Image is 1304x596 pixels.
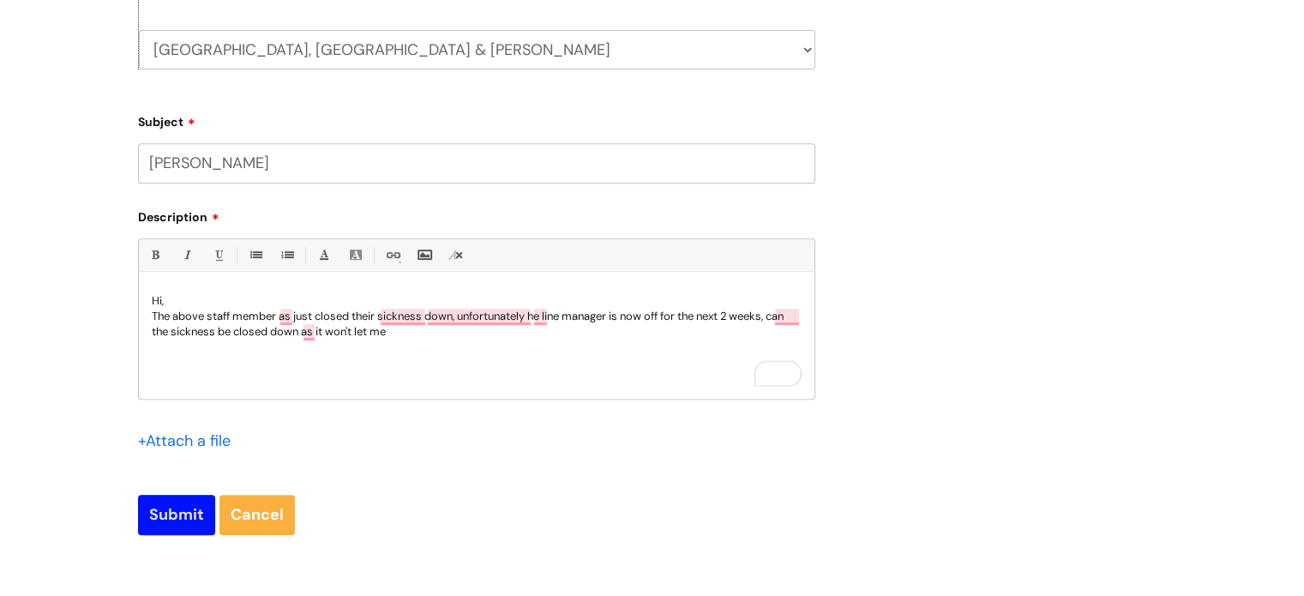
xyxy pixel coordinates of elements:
a: Bold (Ctrl-B) [144,244,165,266]
a: Link [382,244,403,266]
div: Attach a file [138,427,241,455]
a: Italic (Ctrl-I) [176,244,197,266]
a: Remove formatting (Ctrl-\) [445,244,466,266]
div: To enrich screen reader interactions, please activate Accessibility in Grammarly extension settings [139,280,814,399]
a: Back Color [345,244,366,266]
label: Description [138,204,815,225]
a: Font Color [313,244,334,266]
a: Insert Image... [413,244,435,266]
a: 1. Ordered List (Ctrl-Shift-8) [276,244,297,266]
label: Subject [138,109,815,129]
input: Submit [138,495,215,534]
p: Hi, [152,293,802,309]
a: • Unordered List (Ctrl-Shift-7) [244,244,266,266]
a: Cancel [219,495,295,534]
p: The above staff member as just closed their sickness down, unfortunately he line manager is now o... [152,309,802,340]
a: Underline(Ctrl-U) [207,244,229,266]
